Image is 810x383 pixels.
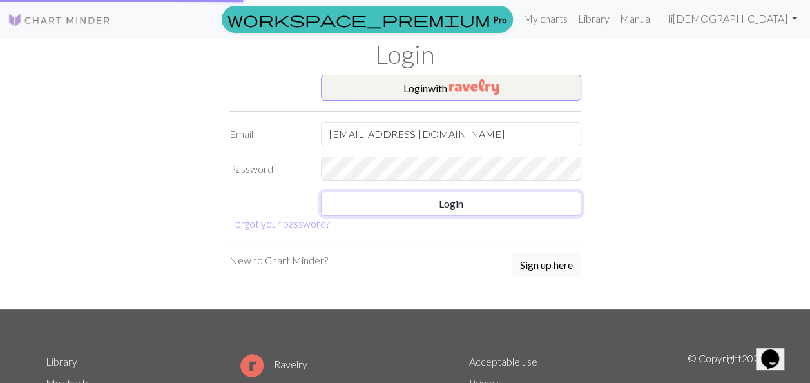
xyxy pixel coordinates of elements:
img: Logo [8,12,111,28]
button: Login [321,191,581,216]
img: Ravelry [449,79,499,95]
img: Ravelry logo [240,354,264,377]
a: Manual [615,6,657,32]
a: Pro [222,6,513,33]
span: workspace_premium [227,10,490,28]
label: Password [222,157,314,181]
p: New to Chart Minder? [229,253,328,268]
label: Email [222,122,314,146]
a: Library [573,6,615,32]
iframe: chat widget [756,331,797,370]
h1: Login [38,39,773,70]
a: My charts [518,6,573,32]
a: Hi[DEMOGRAPHIC_DATA] [657,6,802,32]
button: Loginwith [321,75,581,101]
a: Sign up here [512,253,581,279]
a: Acceptable use [469,355,537,368]
button: Sign up here [512,253,581,277]
a: Forgot your password? [229,217,330,230]
a: Library [46,355,77,368]
a: Ravelry [240,358,307,370]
